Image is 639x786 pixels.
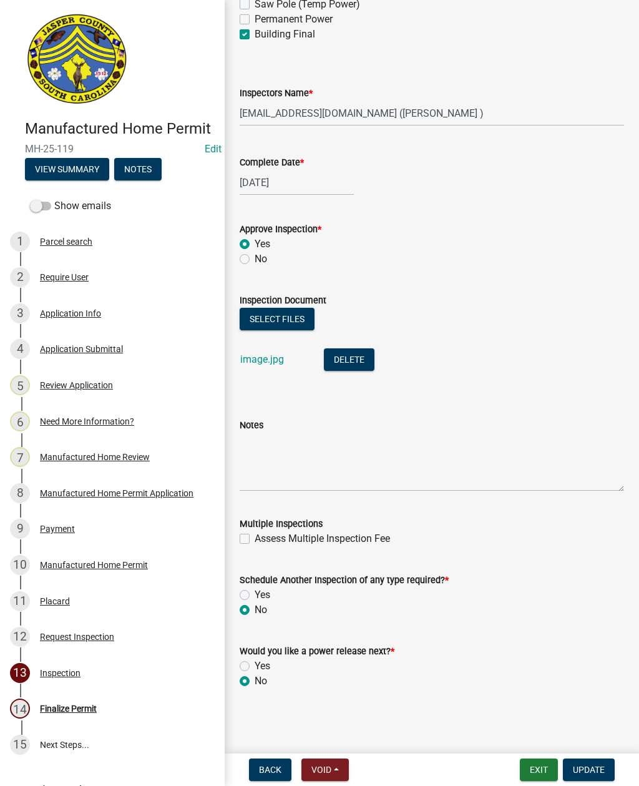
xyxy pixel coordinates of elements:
div: 9 [10,519,30,539]
label: Would you like a power release next? [240,647,394,656]
div: 8 [10,483,30,503]
div: 4 [10,339,30,359]
div: Manufactured Home Review [40,453,150,461]
wm-modal-confirm: Delete Document [324,355,374,366]
div: Manufactured Home Permit Application [40,489,193,498]
button: Update [563,759,615,781]
div: Application Submittal [40,345,123,353]
span: Update [573,765,605,775]
label: Show emails [30,199,111,214]
label: Yes [255,587,270,602]
label: Inspectors Name [240,89,313,98]
div: Review Application [40,381,113,390]
label: Yes [255,659,270,674]
div: 10 [10,555,30,575]
label: Notes [240,421,263,430]
div: 13 [10,663,30,683]
wm-modal-confirm: Edit Application Number [205,143,222,155]
div: 14 [10,699,30,719]
input: mm/dd/yyyy [240,170,354,195]
div: Parcel search [40,237,92,246]
label: No [255,602,267,617]
div: Finalize Permit [40,704,97,713]
a: image.jpg [240,353,284,365]
label: Approve Inspection [240,225,321,234]
div: 11 [10,591,30,611]
div: 3 [10,303,30,323]
wm-modal-confirm: Notes [114,165,162,175]
label: Complete Date [240,159,304,167]
div: Application Info [40,309,101,318]
button: Void [301,759,349,781]
label: Building Final [255,27,315,42]
label: Multiple Inspections [240,520,323,529]
div: Manufactured Home Permit [40,561,148,569]
div: 15 [10,735,30,755]
button: Back [249,759,291,781]
label: Yes [255,237,270,252]
img: Jasper County, South Carolina [25,13,129,107]
div: Inspection [40,669,80,677]
div: Request Inspection [40,632,114,641]
label: Inspection Document [240,297,326,305]
span: Void [311,765,331,775]
div: 6 [10,411,30,431]
button: Delete [324,348,374,371]
div: 1 [10,232,30,252]
button: Select files [240,308,315,330]
label: No [255,252,267,267]
label: No [255,674,267,689]
label: Assess Multiple Inspection Fee [255,531,390,546]
a: Edit [205,143,222,155]
h4: Manufactured Home Permit [25,120,215,138]
span: Back [259,765,281,775]
div: 7 [10,447,30,467]
div: Placard [40,597,70,606]
div: Require User [40,273,89,282]
div: Need More Information? [40,417,134,426]
button: Notes [114,158,162,180]
div: Payment [40,524,75,533]
div: 12 [10,627,30,647]
div: 2 [10,267,30,287]
span: MH-25-119 [25,143,200,155]
button: View Summary [25,158,109,180]
label: Permanent Power [255,12,333,27]
wm-modal-confirm: Summary [25,165,109,175]
button: Exit [520,759,558,781]
label: Schedule Another Inspection of any type required? [240,576,449,585]
div: 5 [10,375,30,395]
